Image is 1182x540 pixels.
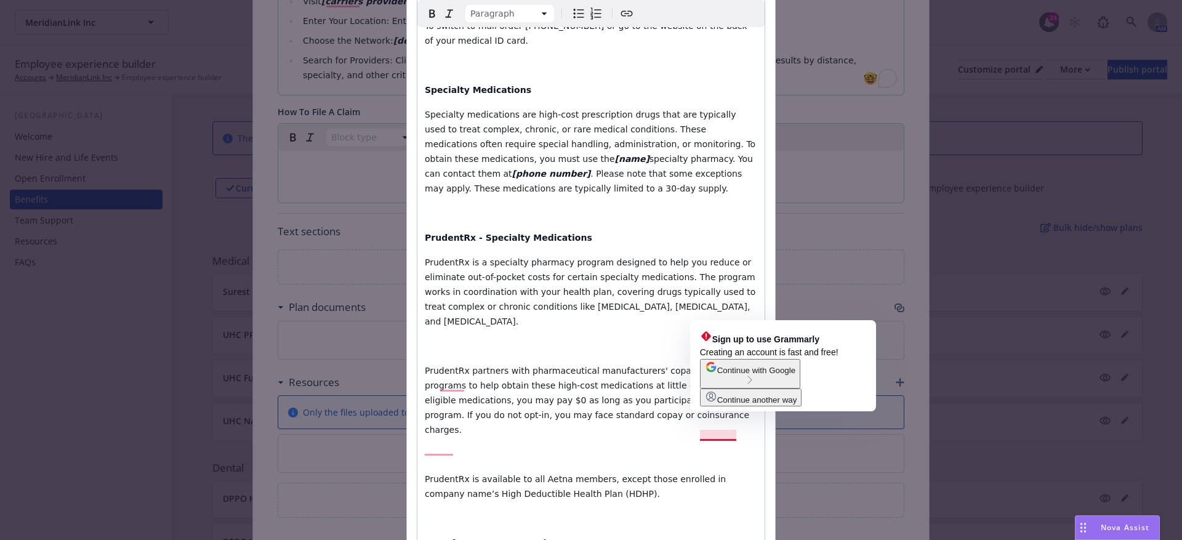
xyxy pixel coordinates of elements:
button: Italic [441,5,458,22]
button: Create link [618,5,635,22]
span: PrudentRx is a specialty pharmacy program designed to help you reduce or eliminate out-of-pocket ... [425,257,758,326]
div: toggle group [570,5,605,22]
button: Bold [424,5,441,22]
strong: [phone number] [512,169,591,179]
strong: [name] [615,154,649,164]
strong: Specialty Medications [425,85,531,95]
span: PrudentRx partners with pharmaceutical manufacturers' copay assistance programs to help obtain th... [425,366,754,435]
span: PrudentRx is available to all Aetna members, except those enrolled in company name’s High Deducti... [425,474,729,499]
div: Drag to move [1075,516,1091,539]
span: Specialty medications are high-cost prescription drugs that are typically used to treat complex, ... [425,110,758,164]
button: Block type [465,5,554,22]
button: Numbered list [587,5,605,22]
button: Nova Assist [1075,515,1160,540]
strong: PrudentRx - Specialty Medications [425,233,592,243]
span: Nova Assist [1101,522,1149,533]
button: Bulleted list [570,5,587,22]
